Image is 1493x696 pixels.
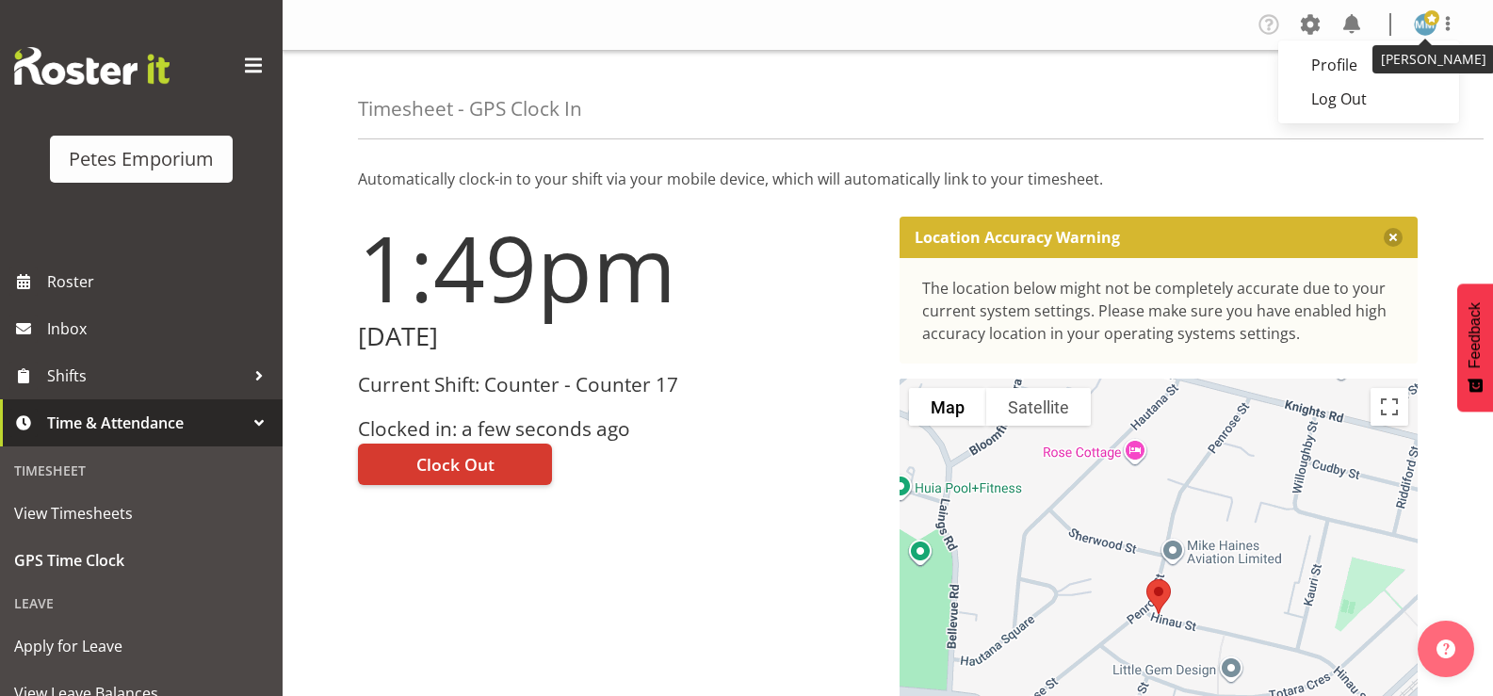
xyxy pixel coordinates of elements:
button: Feedback - Show survey [1457,283,1493,412]
a: Log Out [1278,82,1459,116]
h4: Timesheet - GPS Clock In [358,98,582,120]
span: View Timesheets [14,499,268,527]
span: GPS Time Clock [14,546,268,575]
a: Profile [1278,48,1459,82]
span: Roster [47,267,273,296]
span: Inbox [47,315,273,343]
span: Feedback [1467,302,1484,368]
button: Toggle fullscreen view [1371,388,1408,426]
button: Close message [1384,228,1403,247]
span: Clock Out [416,452,495,477]
p: Location Accuracy Warning [915,228,1120,247]
div: The location below might not be completely accurate due to your current system settings. Please m... [922,277,1396,345]
h3: Clocked in: a few seconds ago [358,418,877,440]
a: Apply for Leave [5,623,278,670]
h2: [DATE] [358,322,877,351]
span: Time & Attendance [47,409,245,437]
a: View Timesheets [5,490,278,537]
h1: 1:49pm [358,217,877,318]
a: GPS Time Clock [5,537,278,584]
img: help-xxl-2.png [1436,639,1455,658]
div: Petes Emporium [69,145,214,173]
div: Timesheet [5,451,278,490]
button: Show satellite imagery [986,388,1091,426]
img: Rosterit website logo [14,47,170,85]
span: Shifts [47,362,245,390]
p: Automatically clock-in to your shift via your mobile device, which will automatically link to you... [358,168,1418,190]
span: Apply for Leave [14,632,268,660]
button: Show street map [909,388,986,426]
img: mandy-mosley3858.jpg [1414,13,1436,36]
h3: Current Shift: Counter - Counter 17 [358,374,877,396]
div: Leave [5,584,278,623]
button: Clock Out [358,444,552,485]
